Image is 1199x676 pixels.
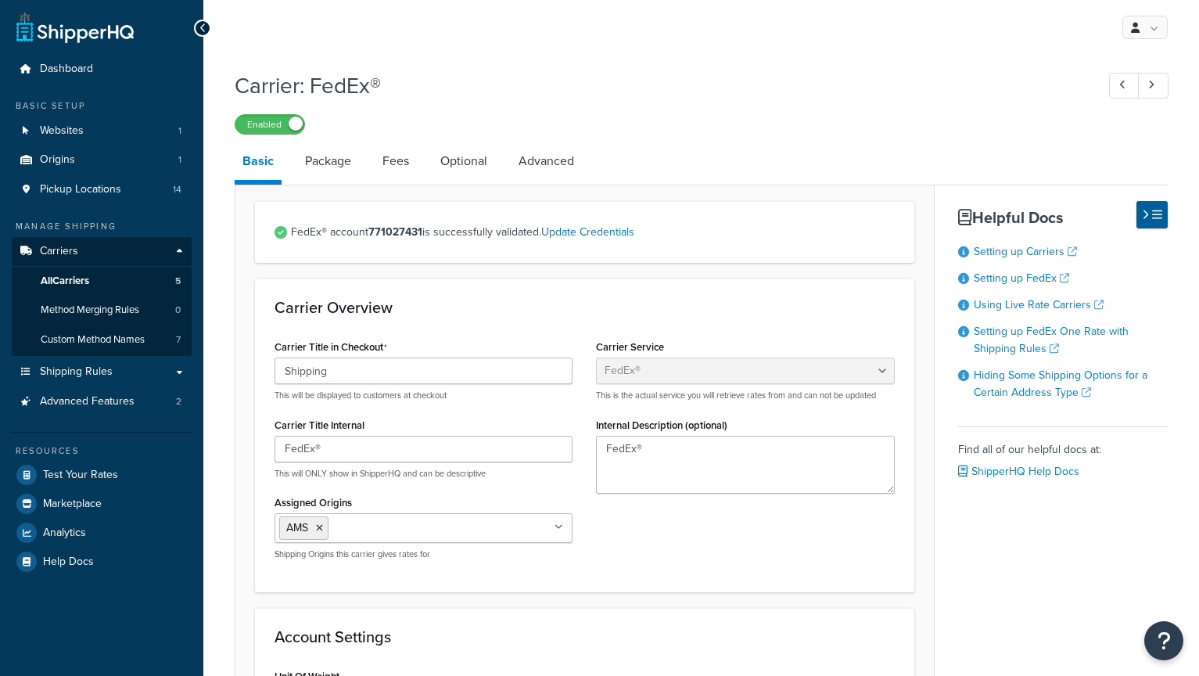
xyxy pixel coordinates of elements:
span: Advanced Features [40,395,135,408]
li: Pickup Locations [12,175,192,204]
a: Fees [375,142,417,180]
label: Carrier Title Internal [275,419,364,431]
span: Dashboard [40,63,93,76]
a: Using Live Rate Carriers [974,297,1104,313]
span: All Carriers [41,275,89,288]
span: Origins [40,153,75,167]
p: This will ONLY show in ShipperHQ and can be descriptive [275,468,573,480]
span: 0 [175,304,181,317]
span: 5 [175,275,181,288]
h1: Carrier: FedEx® [235,70,1080,101]
li: Custom Method Names [12,325,192,354]
a: Setting up FedEx [974,270,1069,286]
a: Origins1 [12,146,192,174]
a: Method Merging Rules0 [12,296,192,325]
span: 1 [178,153,181,167]
span: Custom Method Names [41,333,145,347]
span: Marketplace [43,498,102,511]
a: Dashboard [12,55,192,84]
span: 14 [173,183,181,196]
span: Pickup Locations [40,183,121,196]
span: Analytics [43,527,86,540]
a: Test Your Rates [12,461,192,489]
a: Optional [433,142,495,180]
span: AMS [286,520,308,536]
span: Carriers [40,245,78,258]
div: Find all of our helpful docs at: [958,426,1168,483]
textarea: FedEx® [596,436,894,494]
p: This is the actual service you will retrieve rates from and can not be updated [596,390,894,401]
span: Method Merging Rules [41,304,139,317]
span: Help Docs [43,556,94,569]
a: Marketplace [12,490,192,518]
h3: Carrier Overview [275,299,895,316]
a: Advanced [511,142,582,180]
span: 7 [176,333,181,347]
label: Carrier Title in Checkout [275,341,387,354]
label: Enabled [235,115,304,134]
div: Resources [12,444,192,458]
a: Analytics [12,519,192,547]
a: Shipping Rules [12,358,192,387]
label: Internal Description (optional) [596,419,727,431]
a: Setting up FedEx One Rate with Shipping Rules [974,323,1129,357]
a: Basic [235,142,282,185]
h3: Account Settings [275,628,895,645]
span: Shipping Rules [40,365,113,379]
a: Previous Record [1109,73,1140,99]
a: ShipperHQ Help Docs [958,463,1079,480]
span: Test Your Rates [43,469,118,482]
div: Manage Shipping [12,220,192,233]
h3: Helpful Docs [958,209,1168,226]
a: Update Credentials [541,224,634,240]
span: 2 [176,395,181,408]
a: Websites1 [12,117,192,146]
li: Advanced Features [12,387,192,416]
a: Setting up Carriers [974,243,1077,260]
a: Hiding Some Shipping Options for a Certain Address Type [974,367,1147,401]
strong: 771027431 [368,224,422,240]
a: Package [297,142,359,180]
a: Carriers [12,237,192,266]
a: Custom Method Names7 [12,325,192,354]
p: This will be displayed to customers at checkout [275,390,573,401]
a: Next Record [1138,73,1168,99]
span: Websites [40,124,84,138]
li: Method Merging Rules [12,296,192,325]
a: Advanced Features2 [12,387,192,416]
li: Websites [12,117,192,146]
div: Basic Setup [12,99,192,113]
a: AllCarriers5 [12,267,192,296]
label: Assigned Origins [275,497,352,509]
span: 1 [178,124,181,138]
li: Origins [12,146,192,174]
a: Pickup Locations14 [12,175,192,204]
p: Shipping Origins this carrier gives rates for [275,548,573,560]
span: FedEx® account is successfully validated. [291,221,895,243]
button: Open Resource Center [1144,621,1183,660]
a: Help Docs [12,548,192,576]
li: Carriers [12,237,192,356]
label: Carrier Service [596,341,664,353]
button: Hide Help Docs [1136,201,1168,228]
